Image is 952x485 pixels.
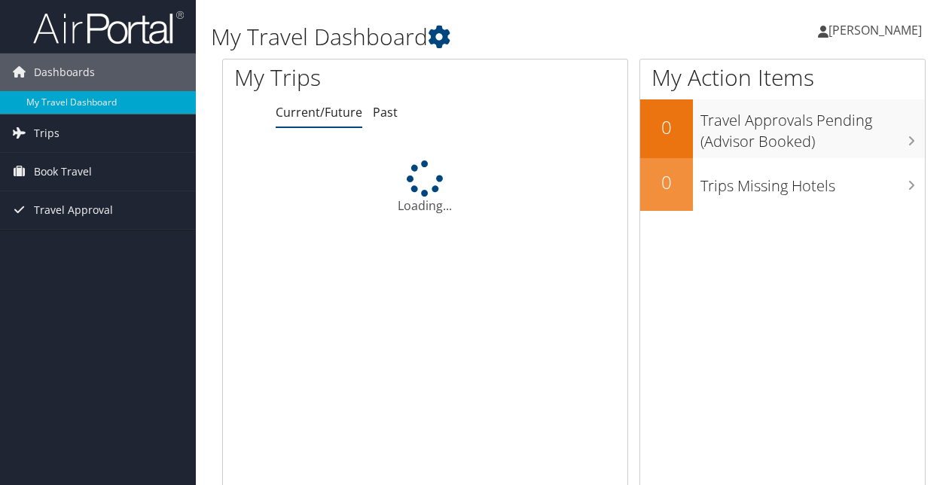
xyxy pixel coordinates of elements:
h1: My Action Items [640,62,925,93]
a: 0Trips Missing Hotels [640,158,925,211]
h3: Travel Approvals Pending (Advisor Booked) [700,102,925,152]
span: [PERSON_NAME] [828,22,922,38]
h2: 0 [640,114,693,140]
h1: My Travel Dashboard [211,21,695,53]
h2: 0 [640,169,693,195]
span: Book Travel [34,153,92,191]
span: Dashboards [34,53,95,91]
a: Past [373,104,398,120]
div: Loading... [223,160,627,215]
h1: My Trips [234,62,447,93]
h3: Trips Missing Hotels [700,168,925,197]
a: 0Travel Approvals Pending (Advisor Booked) [640,99,925,157]
span: Trips [34,114,59,152]
span: Travel Approval [34,191,113,229]
a: Current/Future [276,104,362,120]
a: [PERSON_NAME] [818,8,937,53]
img: airportal-logo.png [33,10,184,45]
